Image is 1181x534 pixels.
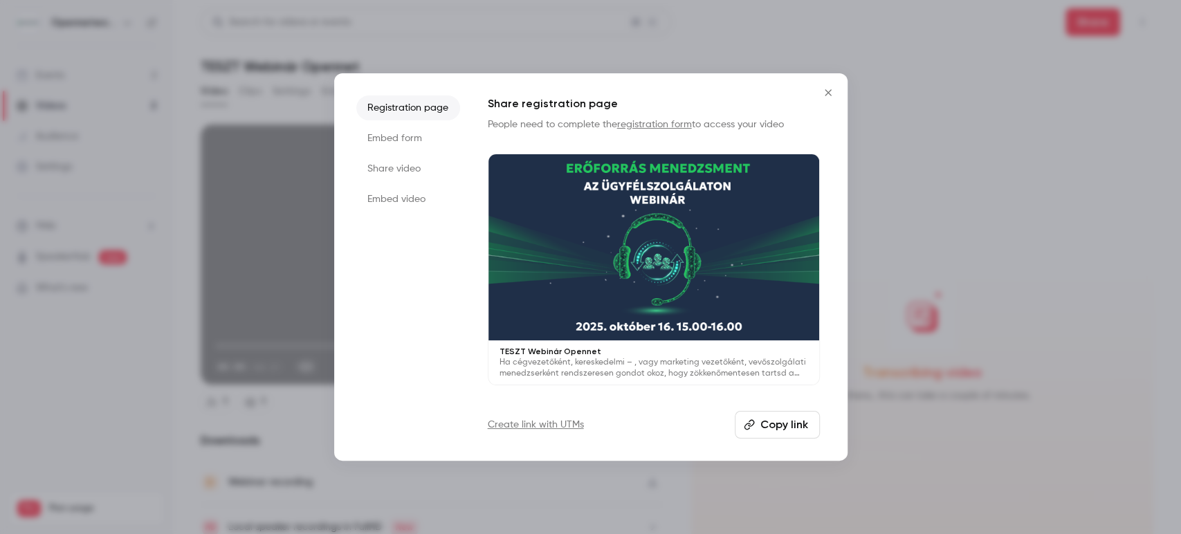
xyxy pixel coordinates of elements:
a: TESZT Webinár OpennetHa cégvezetőként, kereskedelmi – , vagy marketing vezetőként, vevőszolgálati... [488,154,820,385]
a: Create link with UTMs [488,418,584,432]
p: TESZT Webinár Opennet [500,346,808,357]
h1: Share registration page [488,95,820,112]
p: People need to complete the to access your video [488,118,820,131]
a: registration form [617,120,692,129]
li: Share video [356,156,460,181]
li: Embed video [356,187,460,212]
button: Copy link [735,411,820,439]
li: Embed form [356,126,460,151]
p: Ha cégvezetőként, kereskedelmi – , vagy marketing vezetőként, vevőszolgálati menedzserként rendsz... [500,357,808,379]
li: Registration page [356,95,460,120]
button: Close [814,79,842,107]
